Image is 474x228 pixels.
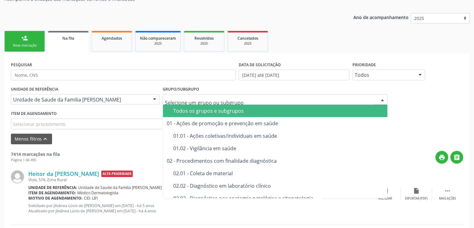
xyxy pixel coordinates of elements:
[165,97,375,109] input: Selecione um grupo ou subgrupo
[62,36,74,41] span: Na fila
[102,36,122,41] span: Agendados
[435,151,448,164] button: print
[21,35,28,42] div: person_add
[101,171,133,177] span: Alta Prioridade
[237,36,258,41] span: Cancelados
[239,60,281,70] label: DATA DE SOLICITAÇÃO
[173,171,384,176] div: 02.01 - Coleta de material
[444,187,451,194] i: 
[438,154,445,161] i: print
[167,121,384,126] div: 01 - Ações de promoção e prevenção em saúde
[11,151,60,157] strong: 7414 marcações na fila
[194,36,214,41] span: Resolvidos
[378,196,392,201] div: Agendar
[173,133,384,138] div: 01.01 - Ações coletivas/individuais em saúde
[173,108,384,113] div: Todos os grupos e subgrupos
[173,146,384,151] div: 01.02 - Vigilância em saúde
[84,196,98,201] span: CID: L81
[353,13,409,21] p: Ano de acompanhamento
[352,60,376,70] label: Prioridade
[450,151,463,164] button: 
[13,121,65,127] span: Selecionar procedimento
[11,70,236,80] input: Nome, CNS
[167,158,384,163] div: 02 - Procedimentos com finalidade diagnóstica
[189,41,220,46] div: 2025
[239,70,349,80] input: Selecione um intervalo
[11,157,60,163] div: Página 1 de 495
[413,187,420,194] i: insert_drive_file
[9,43,40,48] div: Nova marcação
[28,177,370,182] div: Viola, S/N, Zona Rural
[13,97,147,103] span: Unidade de Saude da Familia [PERSON_NAME]
[28,190,76,196] b: Item de agendamento:
[28,203,370,214] p: Solicitado por Jilvânea Lúcio de [PERSON_NAME] em [DATE] - há 5 anos Atualizado por Jilvânea Lúci...
[232,41,263,46] div: 2025
[163,85,199,94] label: Grupo/Subgrupo
[77,190,118,196] span: Médico Dermatologista
[28,196,83,201] b: Motivo de agendamento:
[355,72,413,78] span: Todos
[28,185,77,190] b: Unidade de referência:
[453,154,460,161] i: 
[439,196,456,201] div: Mais ações
[28,170,99,177] a: Heitor da [PERSON_NAME]
[11,109,57,119] label: Item de agendamento
[140,36,176,41] span: Não compareceram
[405,196,428,201] div: Exportar (PDF)
[42,136,49,142] i: keyboard_arrow_up
[11,170,24,183] img: img
[11,85,58,94] label: UNIDADE DE REFERÊNCIA
[11,60,32,70] label: PESQUISAR
[173,196,384,201] div: 02.03 - Diagnóstico por anatomia patológica e citopatologia
[11,134,52,145] button: Menos filtroskeyboard_arrow_up
[78,185,162,190] span: Unidade de Saude da Familia [PERSON_NAME]
[173,183,384,188] div: 02.02 - Diagnóstico em laboratório clínico
[140,41,176,46] div: 2025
